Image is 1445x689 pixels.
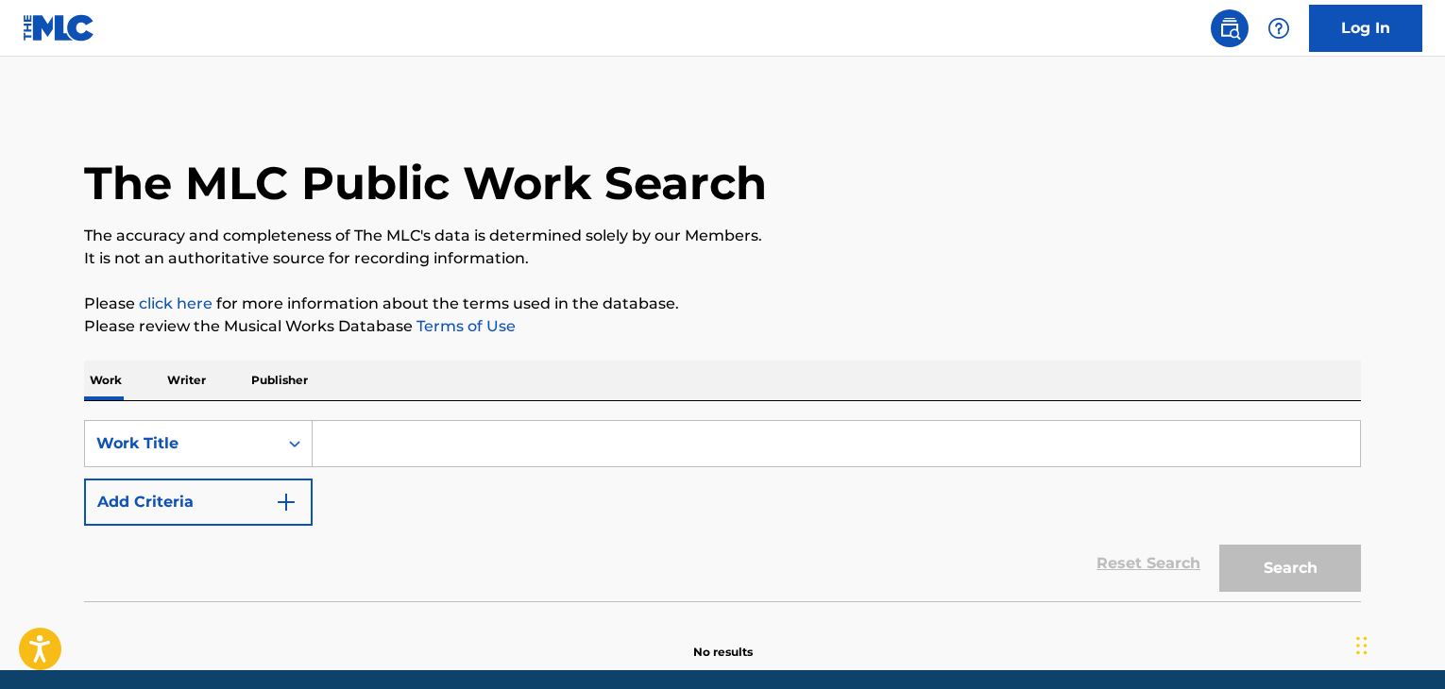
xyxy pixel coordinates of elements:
a: Log In [1309,5,1422,52]
img: MLC Logo [23,14,95,42]
div: Drag [1356,617,1368,674]
p: Writer [161,361,212,400]
p: It is not an authoritative source for recording information. [84,247,1361,270]
img: 9d2ae6d4665cec9f34b9.svg [275,491,297,513]
p: Please for more information about the terms used in the database. [84,293,1361,315]
h1: The MLC Public Work Search [84,155,767,211]
a: Public Search [1211,9,1249,47]
div: Work Title [96,432,266,455]
p: No results [693,621,753,661]
iframe: Chat Widget [1351,598,1445,689]
p: Please review the Musical Works Database [84,315,1361,338]
img: search [1218,17,1241,40]
div: Help [1260,9,1298,47]
button: Add Criteria [84,479,313,526]
p: Publisher [246,361,314,400]
img: help [1267,17,1290,40]
p: Work [84,361,127,400]
a: click here [139,294,212,312]
form: Search Form [84,420,1361,601]
a: Terms of Use [413,317,516,335]
p: The accuracy and completeness of The MLC's data is determined solely by our Members. [84,225,1361,247]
